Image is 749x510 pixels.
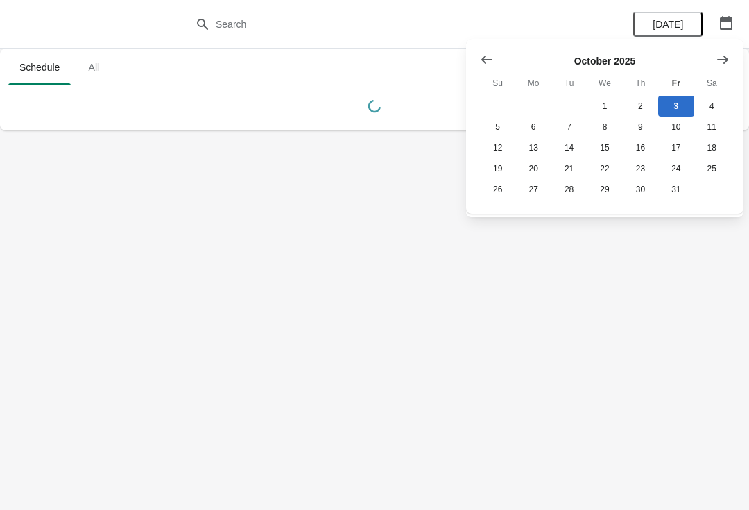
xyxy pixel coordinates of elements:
button: Sunday October 26 2025 [480,179,515,200]
button: Tuesday October 14 2025 [551,137,587,158]
button: Thursday October 30 2025 [623,179,658,200]
button: Wednesday October 22 2025 [587,158,622,179]
span: [DATE] [653,19,683,30]
th: Friday [658,71,694,96]
button: Monday October 6 2025 [515,117,551,137]
button: Wednesday October 1 2025 [587,96,622,117]
button: Saturday October 11 2025 [694,117,730,137]
button: Sunday October 5 2025 [480,117,515,137]
th: Saturday [694,71,730,96]
input: Search [215,12,562,37]
button: Wednesday October 8 2025 [587,117,622,137]
th: Monday [515,71,551,96]
button: Sunday October 12 2025 [480,137,515,158]
th: Sunday [480,71,515,96]
button: Tuesday October 21 2025 [551,158,587,179]
button: Saturday October 4 2025 [694,96,730,117]
span: All [76,55,111,80]
button: Today Friday October 3 2025 [658,96,694,117]
button: Tuesday October 28 2025 [551,179,587,200]
button: Saturday October 18 2025 [694,137,730,158]
button: Show next month, November 2025 [710,47,735,72]
th: Thursday [623,71,658,96]
button: Sunday October 19 2025 [480,158,515,179]
button: Friday October 17 2025 [658,137,694,158]
button: Friday October 24 2025 [658,158,694,179]
th: Tuesday [551,71,587,96]
span: Schedule [8,55,71,80]
button: Wednesday October 15 2025 [587,137,622,158]
button: Show previous month, September 2025 [474,47,499,72]
th: Wednesday [587,71,622,96]
button: Monday October 13 2025 [515,137,551,158]
button: [DATE] [633,12,703,37]
button: Friday October 31 2025 [658,179,694,200]
button: Tuesday October 7 2025 [551,117,587,137]
button: Wednesday October 29 2025 [587,179,622,200]
button: Thursday October 9 2025 [623,117,658,137]
button: Thursday October 16 2025 [623,137,658,158]
button: Saturday October 25 2025 [694,158,730,179]
button: Thursday October 23 2025 [623,158,658,179]
button: Monday October 20 2025 [515,158,551,179]
button: Thursday October 2 2025 [623,96,658,117]
button: Friday October 10 2025 [658,117,694,137]
button: Monday October 27 2025 [515,179,551,200]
